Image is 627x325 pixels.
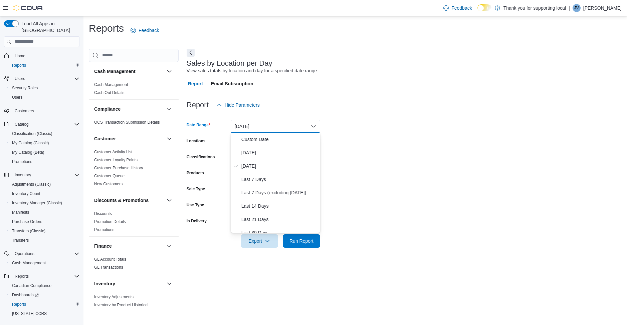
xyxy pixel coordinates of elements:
[94,303,149,307] a: Inventory by Product Historical
[12,131,52,136] span: Classification (Classic)
[9,190,43,198] a: Inventory Count
[9,208,32,216] a: Manifests
[94,243,112,249] h3: Finance
[12,238,29,243] span: Transfers
[9,130,55,138] a: Classification (Classic)
[12,171,79,179] span: Inventory
[7,290,82,300] a: Dashboards
[7,138,82,148] button: My Catalog (Classic)
[128,24,162,37] a: Feedback
[7,309,82,318] button: [US_STATE] CCRS
[12,311,47,316] span: [US_STATE] CCRS
[165,105,173,113] button: Compliance
[139,27,159,34] span: Feedback
[7,198,82,208] button: Inventory Manager (Classic)
[94,227,115,232] a: Promotions
[94,120,160,125] a: OCS Transaction Submission Details
[9,282,54,290] a: Canadian Compliance
[89,210,179,236] div: Discounts & Promotions
[94,182,123,186] a: New Customers
[9,282,79,290] span: Canadian Compliance
[9,310,49,318] a: [US_STATE] CCRS
[12,292,39,298] span: Dashboards
[9,291,41,299] a: Dashboards
[94,197,164,204] button: Discounts & Promotions
[165,196,173,204] button: Discounts & Promotions
[15,172,31,178] span: Inventory
[89,81,179,99] div: Cash Management
[15,122,28,127] span: Catalog
[12,159,32,164] span: Promotions
[9,84,40,92] a: Security Roles
[187,218,207,224] label: Is Delivery
[7,226,82,236] button: Transfers (Classic)
[7,217,82,226] button: Purchase Orders
[12,228,45,234] span: Transfers (Classic)
[165,67,173,75] button: Cash Management
[9,84,79,92] span: Security Roles
[574,4,579,12] span: JV
[1,272,82,281] button: Reports
[9,139,52,147] a: My Catalog (Classic)
[9,61,29,69] a: Reports
[9,236,31,244] a: Transfers
[12,52,79,60] span: Home
[12,219,42,224] span: Purchase Orders
[9,148,47,156] a: My Catalog (Beta)
[187,101,209,109] h3: Report
[12,250,37,258] button: Operations
[241,149,318,157] span: [DATE]
[94,106,121,112] h3: Compliance
[7,300,82,309] button: Reports
[187,170,204,176] label: Products
[165,135,173,143] button: Customer
[15,251,34,256] span: Operations
[9,300,79,308] span: Reports
[9,259,48,267] a: Cash Management
[1,106,82,116] button: Customers
[451,5,472,11] span: Feedback
[573,4,581,12] div: Joshua Vera
[7,281,82,290] button: Canadian Compliance
[283,234,320,248] button: Run Report
[211,77,253,90] span: Email Subscription
[7,83,82,93] button: Security Roles
[94,295,134,299] a: Inventory Adjustments
[12,302,26,307] span: Reports
[12,107,79,115] span: Customers
[231,120,320,133] button: [DATE]
[7,189,82,198] button: Inventory Count
[1,249,82,258] button: Operations
[94,82,128,87] a: Cash Management
[94,135,164,142] button: Customer
[477,4,491,11] input: Dark Mode
[94,150,133,154] a: Customer Activity List
[1,170,82,180] button: Inventory
[12,75,28,83] button: Users
[165,242,173,250] button: Finance
[187,67,318,74] div: View sales totals by location and day for a specified date range.
[94,257,126,262] a: GL Account Totals
[165,280,173,288] button: Inventory
[289,238,313,244] span: Run Report
[188,77,203,90] span: Report
[9,227,48,235] a: Transfers (Classic)
[9,61,79,69] span: Reports
[12,75,79,83] span: Users
[15,53,25,59] span: Home
[12,150,44,155] span: My Catalog (Beta)
[89,118,179,129] div: Compliance
[9,190,79,198] span: Inventory Count
[7,157,82,166] button: Promotions
[9,158,79,166] span: Promotions
[12,140,49,146] span: My Catalog (Classic)
[94,211,112,216] a: Discounts
[7,180,82,189] button: Adjustments (Classic)
[187,59,272,67] h3: Sales by Location per Day
[94,197,149,204] h3: Discounts & Promotions
[9,300,29,308] a: Reports
[94,106,164,112] button: Compliance
[7,236,82,245] button: Transfers
[12,107,37,115] a: Customers
[12,272,79,280] span: Reports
